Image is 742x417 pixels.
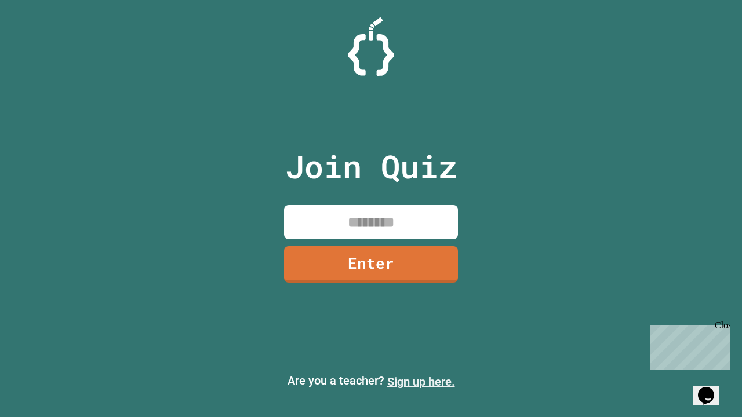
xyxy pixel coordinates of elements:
a: Enter [284,246,458,283]
a: Sign up here. [387,375,455,389]
iframe: chat widget [646,320,730,370]
div: Chat with us now!Close [5,5,80,74]
p: Join Quiz [285,142,457,191]
iframe: chat widget [693,371,730,405]
p: Are you a teacher? [9,372,733,390]
img: Logo.svg [348,17,394,76]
